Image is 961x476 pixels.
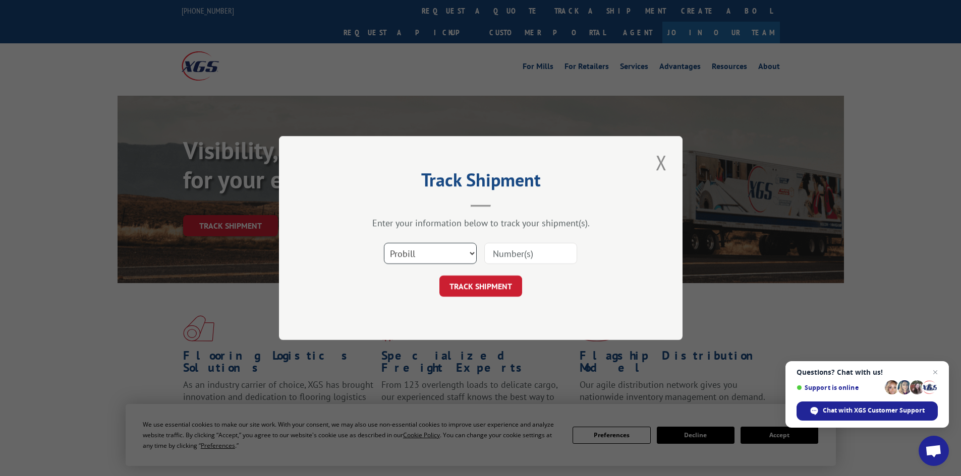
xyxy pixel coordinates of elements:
[439,276,522,297] button: TRACK SHIPMENT
[797,368,938,376] span: Questions? Chat with us!
[797,384,881,391] span: Support is online
[329,173,632,192] h2: Track Shipment
[823,406,925,415] span: Chat with XGS Customer Support
[797,401,938,421] span: Chat with XGS Customer Support
[329,217,632,229] div: Enter your information below to track your shipment(s).
[484,243,577,264] input: Number(s)
[653,149,670,176] button: Close modal
[919,436,949,466] a: Open chat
